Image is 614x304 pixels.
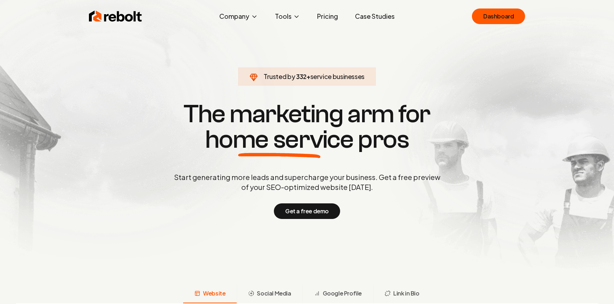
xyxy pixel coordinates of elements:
a: Case Studies [349,9,400,23]
span: Social Media [257,289,291,298]
button: Tools [269,9,306,23]
button: Company [214,9,264,23]
span: Website [203,289,225,298]
span: service businesses [310,72,365,80]
img: Rebolt Logo [89,9,142,23]
button: Get a free demo [274,203,340,219]
button: Google Profile [303,285,373,303]
a: Pricing [311,9,344,23]
button: Website [183,285,237,303]
p: Start generating more leads and supercharge your business. Get a free preview of your SEO-optimiz... [173,172,442,192]
span: 332 [296,72,306,81]
span: home service [205,127,354,152]
span: Google Profile [323,289,362,298]
button: Social Media [237,285,302,303]
h1: The marketing arm for pros [137,101,477,152]
span: Link in Bio [393,289,419,298]
span: + [306,72,310,80]
button: Link in Bio [373,285,431,303]
a: Dashboard [472,9,525,24]
span: Trusted by [264,72,295,80]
